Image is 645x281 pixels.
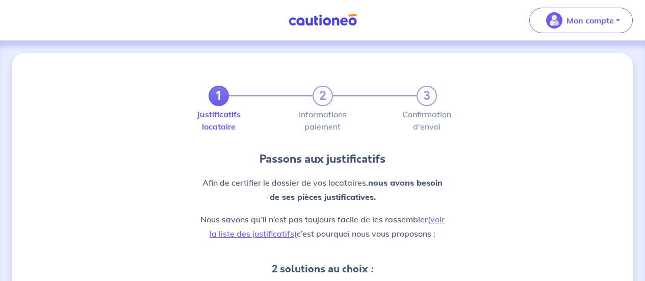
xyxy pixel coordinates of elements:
h5: 2 solutions au choix : [200,261,445,277]
label: Confirmation d'envoi [417,110,437,131]
a: 1 [209,86,229,106]
p: Mon compte [566,14,614,27]
button: illu_account_valid_menu.svgMon compte [529,8,633,33]
p: Nous savons qu’il n’est pas toujours facile de les rassembler c’est pourquoi nous vous proposons : [200,212,445,241]
img: illu_account_valid_menu.svg [546,12,562,29]
p: Passons aux justificatifs [260,151,385,167]
label: Justificatifs locataire [209,110,229,131]
label: Informations paiement [313,110,333,131]
img: Cautioneo [285,14,361,27]
p: Afin de certifier le dossier de vos locataires, [200,175,445,204]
